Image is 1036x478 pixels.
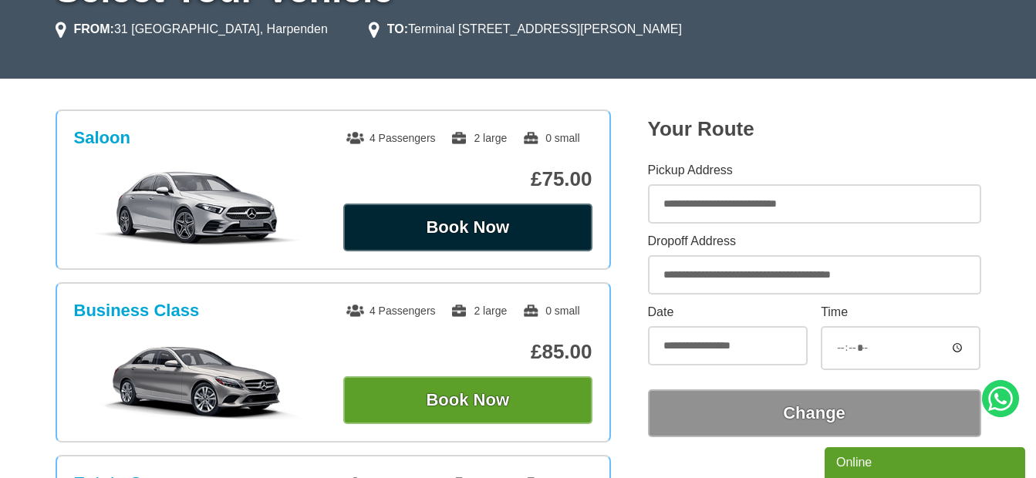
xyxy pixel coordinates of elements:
[369,20,682,39] li: Terminal [STREET_ADDRESS][PERSON_NAME]
[821,306,980,318] label: Time
[648,389,981,437] button: Change
[451,305,507,317] span: 2 large
[343,167,592,191] p: £75.00
[56,20,328,39] li: 31 [GEOGRAPHIC_DATA], Harpenden
[522,132,579,144] span: 0 small
[74,128,130,148] h3: Saloon
[74,22,114,35] strong: FROM:
[648,117,981,141] h2: Your Route
[451,132,507,144] span: 2 large
[648,306,808,318] label: Date
[82,170,314,247] img: Saloon
[648,164,981,177] label: Pickup Address
[648,235,981,247] label: Dropoff Address
[74,301,200,321] h3: Business Class
[346,132,436,144] span: 4 Passengers
[343,376,592,424] button: Book Now
[522,305,579,317] span: 0 small
[387,22,408,35] strong: TO:
[343,340,592,364] p: £85.00
[825,444,1028,478] iframe: chat widget
[82,342,314,419] img: Business Class
[343,204,592,251] button: Book Now
[346,305,436,317] span: 4 Passengers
